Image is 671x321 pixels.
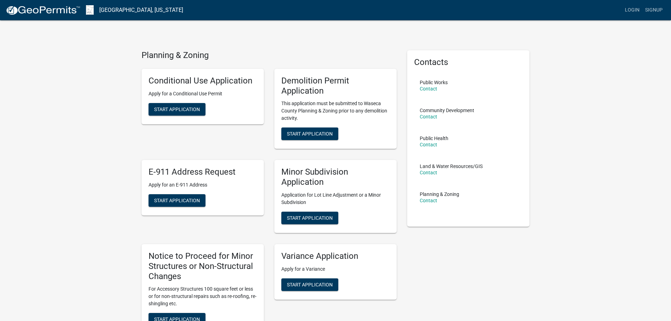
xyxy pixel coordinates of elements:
[149,285,257,307] p: For Accessory Structures 100 square feet or less or for non-structural repairs such as re-roofing...
[149,194,205,207] button: Start Application
[149,76,257,86] h5: Conditional Use Application
[281,167,390,187] h5: Minor Subdivision Application
[420,192,459,197] p: Planning & Zoning
[420,136,448,141] p: Public Health
[99,4,183,16] a: [GEOGRAPHIC_DATA], [US_STATE]
[287,282,333,287] span: Start Application
[281,191,390,206] p: Application for Lot Line Adjustment or a Minor Subdivision
[281,278,338,291] button: Start Application
[642,3,665,17] a: Signup
[149,103,205,116] button: Start Application
[154,198,200,203] span: Start Application
[149,90,257,97] p: Apply for a Conditional Use Permit
[281,212,338,224] button: Start Application
[281,127,338,140] button: Start Application
[149,181,257,189] p: Apply for an E-911 Address
[622,3,642,17] a: Login
[287,131,333,137] span: Start Application
[420,108,474,113] p: Community Development
[86,5,94,15] img: Waseca County, Minnesota
[281,251,390,261] h5: Variance Application
[420,170,437,175] a: Contact
[420,164,483,169] p: Land & Water Resources/GIS
[142,50,397,60] h4: Planning & Zoning
[287,215,333,220] span: Start Application
[281,100,390,122] p: This application must be submitted to Waseca County Planning & Zoning prior to any demolition act...
[149,251,257,281] h5: Notice to Proceed for Minor Structures or Non-Structural Changes
[420,86,437,92] a: Contact
[281,265,390,273] p: Apply for a Variance
[281,76,390,96] h5: Demolition Permit Application
[420,142,437,147] a: Contact
[420,80,448,85] p: Public Works
[149,167,257,177] h5: E-911 Address Request
[420,114,437,119] a: Contact
[420,198,437,203] a: Contact
[154,106,200,112] span: Start Application
[414,57,522,67] h5: Contacts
